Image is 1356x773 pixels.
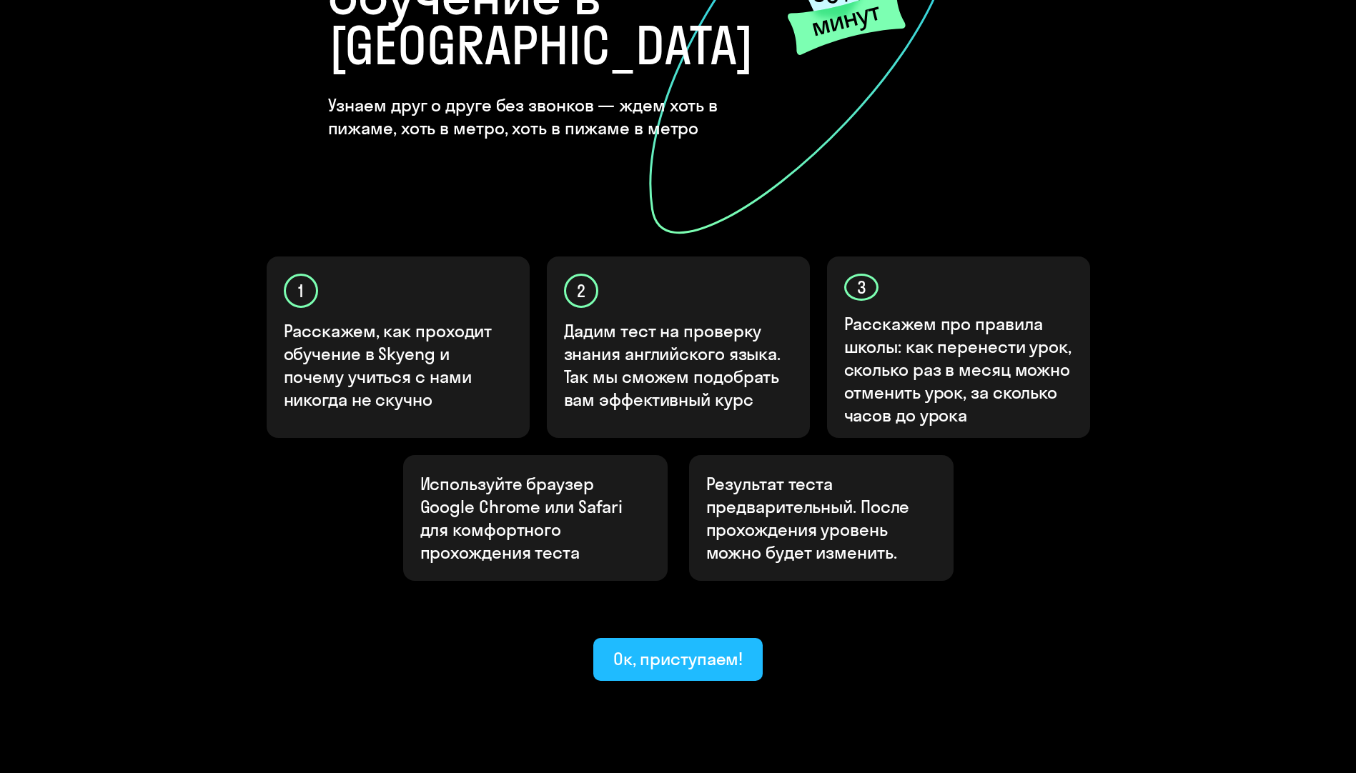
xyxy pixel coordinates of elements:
p: Результат теста предварительный. После прохождения уровень можно будет изменить. [706,472,936,564]
div: 3 [844,274,879,301]
button: Ок, приступаем! [593,638,763,681]
h4: Узнаем друг о друге без звонков — ждем хоть в пижаме, хоть в метро, хоть в пижаме в метро [328,94,789,139]
p: Используйте браузер Google Chrome или Safari для комфортного прохождения теста [420,472,650,564]
div: 2 [564,274,598,308]
p: Расскажем, как проходит обучение в Skyeng и почему учиться с нами никогда не скучно [284,319,514,411]
p: Расскажем про правила школы: как перенести урок, сколько раз в месяц можно отменить урок, за скол... [844,312,1074,427]
div: 1 [284,274,318,308]
div: Ок, приступаем! [613,647,743,670]
p: Дадим тест на проверку знания английского языка. Так мы сможем подобрать вам эффективный курс [564,319,794,411]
